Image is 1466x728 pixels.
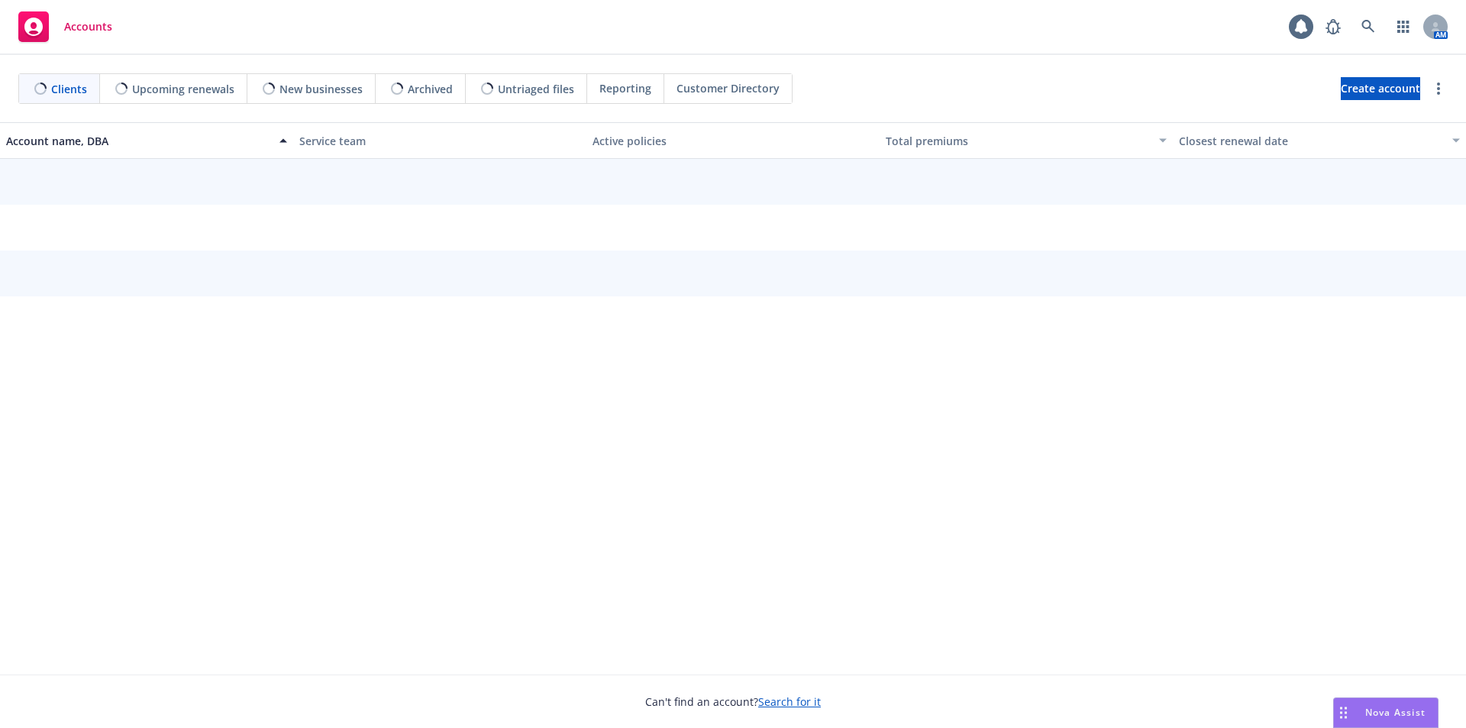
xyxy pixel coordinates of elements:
[586,122,880,159] button: Active policies
[1334,698,1353,727] div: Drag to move
[676,80,780,96] span: Customer Directory
[293,122,586,159] button: Service team
[1341,77,1420,100] a: Create account
[758,694,821,709] a: Search for it
[880,122,1173,159] button: Total premiums
[12,5,118,48] a: Accounts
[1179,133,1443,149] div: Closest renewal date
[299,133,580,149] div: Service team
[1365,706,1426,719] span: Nova Assist
[593,133,873,149] div: Active policies
[132,81,234,97] span: Upcoming renewals
[645,694,821,710] span: Can't find an account?
[279,81,363,97] span: New businesses
[1333,697,1439,728] button: Nova Assist
[6,133,270,149] div: Account name, DBA
[1318,11,1348,42] a: Report a Bug
[1429,79,1448,98] a: more
[51,81,87,97] span: Clients
[498,81,574,97] span: Untriaged files
[886,133,1150,149] div: Total premiums
[1341,74,1420,103] span: Create account
[599,80,651,96] span: Reporting
[64,21,112,33] span: Accounts
[1388,11,1419,42] a: Switch app
[1173,122,1466,159] button: Closest renewal date
[408,81,453,97] span: Archived
[1353,11,1384,42] a: Search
